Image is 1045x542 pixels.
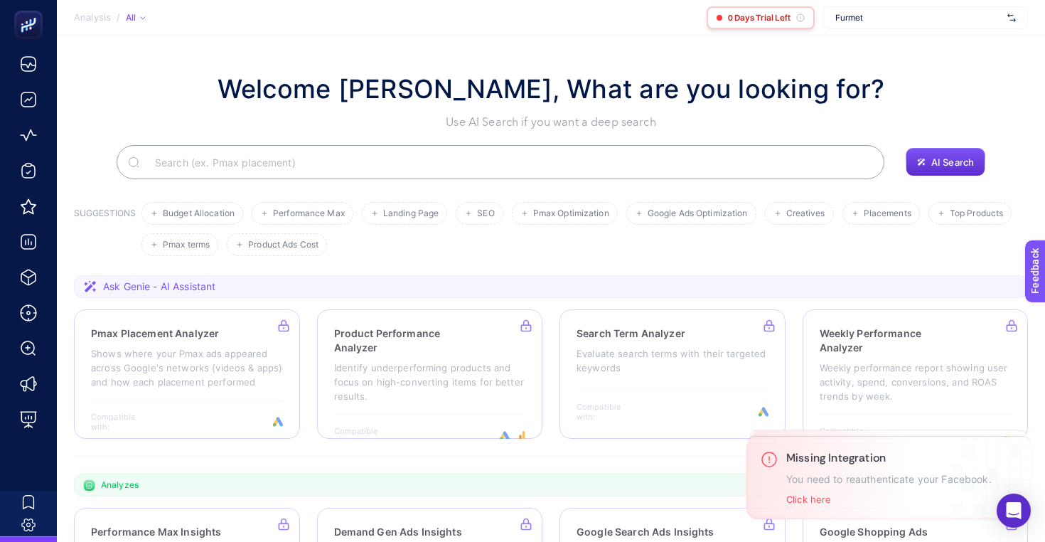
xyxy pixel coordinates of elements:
[931,156,974,168] span: AI Search
[950,208,1003,219] span: Top Products
[1007,11,1016,25] img: svg%3e
[533,208,609,219] span: Pmax Optimization
[103,280,215,294] span: Ask Genie - AI Assistant
[74,208,136,256] h3: SUGGESTIONS
[559,309,786,439] a: Search Term AnalyzerEvaluate search terms with their targeted keywordsCompatible with:
[74,12,111,23] span: Analysis
[218,114,885,131] p: Use AI Search if you want a deep search
[126,12,146,23] div: All
[786,474,992,485] p: You need to reauthenticate your Facebook.
[728,12,791,23] span: 0 Days Trial Left
[835,12,1002,23] span: Furmet
[864,208,911,219] span: Placements
[218,70,885,108] h1: Welcome [PERSON_NAME], What are you looking for?
[117,11,120,23] span: /
[273,208,345,219] span: Performance Max
[648,208,748,219] span: Google Ads Optimization
[144,142,873,182] input: Search
[803,309,1029,439] a: Weekly Performance AnalyzerWeekly performance report showing user activity, spend, conversions, a...
[906,148,985,176] button: AI Search
[997,494,1031,528] div: Open Intercom Messenger
[101,479,139,491] span: Analyzes
[477,208,494,219] span: SEO
[786,451,992,465] h3: Missing Integration
[317,309,543,439] a: Product Performance AnalyzerIdentify underperforming products and focus on high-converting items ...
[383,208,439,219] span: Landing Page
[9,4,54,16] span: Feedback
[163,240,210,250] span: Pmax terms
[163,208,235,219] span: Budget Allocation
[248,240,318,250] span: Product Ads Cost
[74,309,300,439] a: Pmax Placement AnalyzerShows where your Pmax ads appeared across Google's networks (videos & apps...
[786,494,831,505] button: Click here
[786,208,825,219] span: Creatives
